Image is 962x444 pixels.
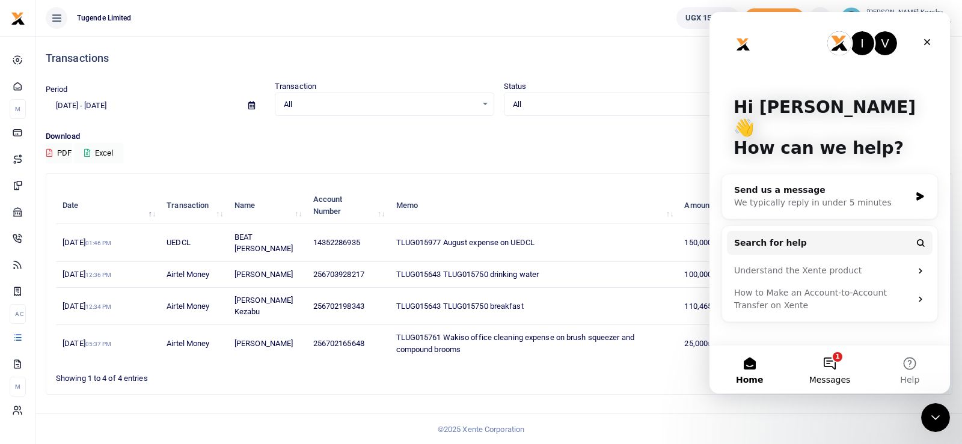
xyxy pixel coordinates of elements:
[46,96,239,116] input: select period
[72,13,136,23] span: Tugende Limited
[160,187,228,224] th: Transaction: activate to sort column ascending
[684,302,723,311] span: 110,465
[676,7,740,29] a: UGX 152,240
[275,81,316,93] label: Transaction
[307,187,390,224] th: Account Number: activate to sort column ascending
[167,270,209,279] span: Airtel Money
[234,339,293,348] span: [PERSON_NAME]
[396,333,634,354] span: TLUG015761 Wakiso office cleaning expense on brush squeezer and compound brooms
[396,238,535,247] span: TLUG015977 August expense on UEDCL
[56,187,160,224] th: Date: activate to sort column descending
[389,187,678,224] th: Memo: activate to sort column ascending
[46,52,952,65] h4: Transactions
[167,238,191,247] span: UEDCL
[684,238,723,247] span: 150,000
[85,303,112,310] small: 12:34 PM
[841,7,952,29] a: profile-user [PERSON_NAME] Kezabu Wakiso branch account
[708,341,719,347] small: UGX
[10,304,26,324] li: Ac
[684,339,719,348] span: 25,000
[672,7,744,29] li: Wallet ballance
[313,238,360,247] span: 14352286935
[228,187,307,224] th: Name: activate to sort column ascending
[921,403,950,432] iframe: Intercom live chat
[234,270,293,279] span: [PERSON_NAME]
[684,270,723,279] span: 100,000
[313,339,364,348] span: 256702165648
[234,296,293,317] span: [PERSON_NAME] Kezabu
[11,11,25,26] img: logo-small
[504,81,527,93] label: Status
[744,8,804,28] li: Toup your wallet
[744,8,804,28] span: Add money
[234,233,293,254] span: BEAT [PERSON_NAME]
[46,143,72,163] button: PDF
[313,302,364,311] span: 256702198343
[85,341,112,347] small: 05:37 PM
[63,339,111,348] span: [DATE]
[63,270,111,279] span: [DATE]
[678,187,732,224] th: Amount: activate to sort column ascending
[167,302,209,311] span: Airtel Money
[10,377,26,397] li: M
[85,240,112,246] small: 01:46 PM
[396,302,524,311] span: TLUG015643 TLUG015750 breakfast
[513,99,706,111] span: All
[46,84,68,96] label: Period
[63,302,111,311] span: [DATE]
[396,270,539,279] span: TLUG015643 TLUG015750 drinking water
[74,143,123,163] button: Excel
[709,12,950,394] iframe: Intercom live chat
[284,99,477,111] span: All
[85,272,112,278] small: 12:36 PM
[11,13,25,22] a: logo-small logo-large logo-large
[867,8,952,18] small: [PERSON_NAME] Kezabu
[313,270,364,279] span: 256703928217
[685,12,731,24] span: UGX 152,240
[841,7,862,29] img: profile-user
[46,130,952,143] p: Download
[10,99,26,119] li: M
[167,339,209,348] span: Airtel Money
[56,365,420,384] div: Showing 1 to 4 of 4 entries
[63,238,111,247] span: [DATE]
